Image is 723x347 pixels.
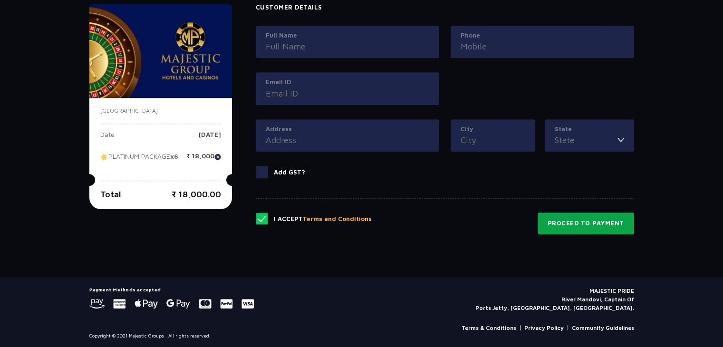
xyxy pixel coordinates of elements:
p: MAJESTIC PRIDE River Mandovi, Captain Of Ports Jetty, [GEOGRAPHIC_DATA], [GEOGRAPHIC_DATA]. [475,287,634,312]
input: City [461,134,525,146]
label: State [555,125,624,134]
a: Privacy Policy [524,324,564,332]
label: City [461,125,525,134]
img: majesticPride-banner [89,4,232,98]
strong: x6 [170,152,178,160]
h4: Customer Details [256,4,634,11]
label: Phone [461,31,624,40]
p: Total [100,188,121,201]
p: ₹ 18,000 [186,153,221,167]
input: State [555,134,617,146]
p: ₹ 18,000.00 [172,188,221,201]
a: Community Guidelines [572,324,634,332]
p: [GEOGRAPHIC_DATA] [100,106,221,115]
p: I Accept [274,214,372,224]
input: Mobile [461,40,624,53]
a: Terms & Conditions [462,324,516,332]
label: Address [266,125,429,134]
button: Proceed to Payment [538,212,634,234]
input: Address [266,134,429,146]
p: [DATE] [199,131,221,145]
p: Copyright © 2021 Majestic Groups . All rights reserved. [89,332,211,339]
button: Terms and Conditions [303,214,372,224]
img: toggler icon [617,134,624,146]
h5: Payment Methods accepted [89,287,254,292]
img: tikcet [100,153,108,161]
p: Add GST? [274,168,305,177]
input: Email ID [266,87,429,100]
label: Email ID [266,77,429,87]
p: PLATINUM PACKAGE [100,153,178,167]
label: Full Name [266,31,429,40]
p: Date [100,131,115,145]
input: Full Name [266,40,429,53]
